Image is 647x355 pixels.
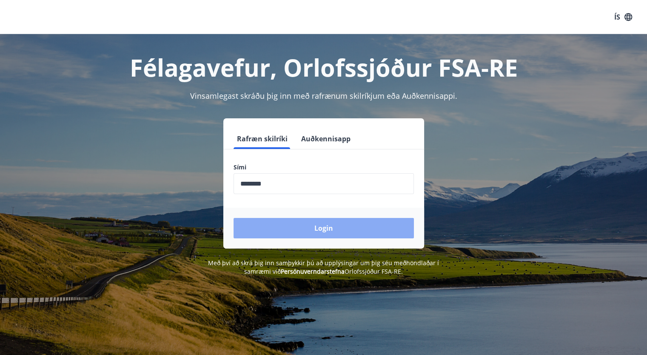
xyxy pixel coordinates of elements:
[281,267,345,275] a: Persónuverndarstefna
[190,91,457,101] span: Vinsamlegast skráðu þig inn með rafrænum skilríkjum eða Auðkennisappi.
[298,129,354,149] button: Auðkennisapp
[28,51,620,83] h1: Félagavefur, Orlofssjóður FSA-RE
[234,129,291,149] button: Rafræn skilríki
[208,259,439,275] span: Með því að skrá þig inn samþykkir þú að upplýsingar um þig séu meðhöndlaðar í samræmi við Orlofss...
[234,218,414,238] button: Login
[610,9,637,25] button: ÍS
[234,163,414,172] label: Sími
